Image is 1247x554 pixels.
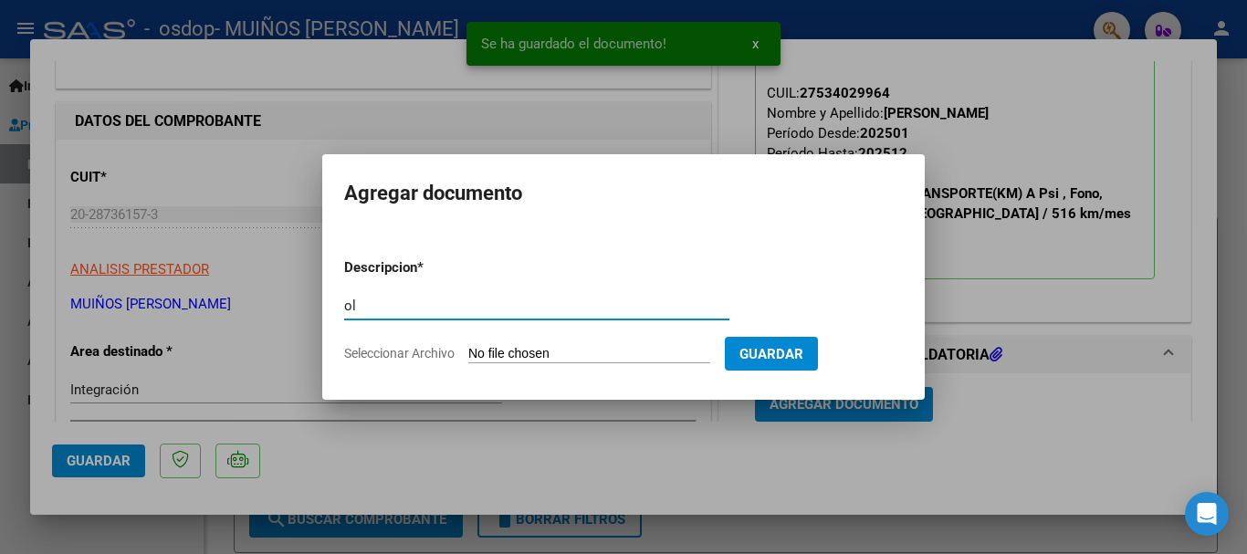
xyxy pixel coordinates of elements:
h2: Agregar documento [344,176,903,211]
span: Seleccionar Archivo [344,346,455,361]
span: Guardar [739,346,803,362]
div: Open Intercom Messenger [1185,492,1229,536]
button: Guardar [725,337,818,371]
p: Descripcion [344,257,512,278]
